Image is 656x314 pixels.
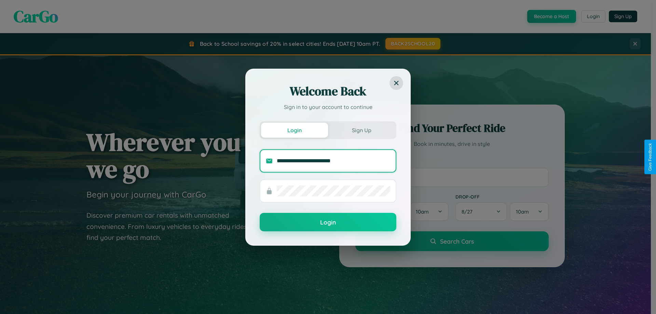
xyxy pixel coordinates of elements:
[261,123,328,138] button: Login
[328,123,395,138] button: Sign Up
[260,103,396,111] p: Sign in to your account to continue
[260,83,396,99] h2: Welcome Back
[648,143,653,171] div: Give Feedback
[260,213,396,231] button: Login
